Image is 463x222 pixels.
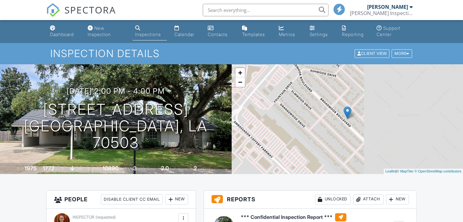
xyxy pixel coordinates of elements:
div: Attach [353,194,383,204]
div: Disable Client CC Email [101,194,163,204]
span: parking [198,166,210,171]
a: Zoom out [235,77,245,87]
div: Support Center [377,25,400,37]
span: bathrooms [170,166,188,171]
span: slab [75,166,82,171]
h1: [STREET_ADDRESS] [GEOGRAPHIC_DATA], LA 70503 [10,101,222,151]
span: sq.ft. [119,166,127,171]
a: New Inspection [85,23,128,40]
a: Templates [240,23,271,40]
img: The Best Home Inspection Software - Spectora [46,3,60,17]
a: © OpenStreetMap contributors [415,169,461,173]
div: Dashboard [50,32,74,37]
div: Templates [242,32,265,37]
div: 1975 [25,165,37,172]
a: Zoom in [235,68,245,77]
div: Calendar [174,32,194,37]
div: | [384,169,463,174]
h1: Inspection Details [50,48,413,59]
a: Reporting [339,23,369,40]
span: Lot Size [88,166,102,171]
input: Search everything... [203,4,328,16]
span: (requested) [96,215,116,219]
h3: People [47,191,196,209]
span: sq. ft. [55,166,64,171]
div: 1772 [43,165,54,172]
div: Contacts [208,32,228,37]
a: Dashboard [47,23,80,40]
div: Inspections [135,32,161,37]
span: SPECTORA [64,3,116,16]
a: Support Center [374,23,416,40]
a: Settings [307,23,334,40]
div: Metrics [279,32,295,37]
div: Settings [310,32,328,37]
div: New [165,194,188,204]
span: bedrooms [138,166,155,171]
span: Inspector [73,215,94,219]
h6: *** Confidential Inspection Report *** [241,213,346,221]
h3: Reports [204,191,416,209]
a: Metrics [276,23,302,40]
h3: [DATE] 2:00 pm - 4:00 pm [67,87,165,95]
a: Leaflet [385,169,396,173]
div: 2 [194,165,197,172]
div: 2.0 [161,165,169,172]
a: Client View [354,51,391,55]
a: © MapTiler [397,169,414,173]
div: 3 [133,165,137,172]
a: Calendar [172,23,200,40]
div: New Inspection [88,25,111,37]
div: New [386,194,409,204]
div: Unlocked [315,194,351,204]
div: Reporting [342,32,364,37]
span: Built [17,166,24,171]
div: Thibodeaux Inspection Services, LLC [350,10,413,16]
div: 10890 [102,165,119,172]
a: Inspections [133,23,167,40]
a: Contacts [205,23,235,40]
div: More [392,50,412,58]
div: Client View [355,50,389,58]
a: SPECTORA [46,8,116,22]
div: [PERSON_NAME] [367,4,408,10]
